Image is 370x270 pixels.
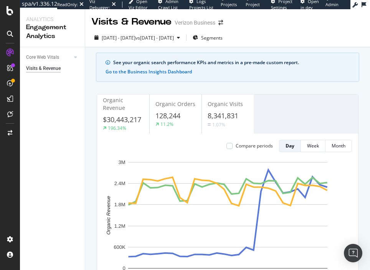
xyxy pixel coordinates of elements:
button: [DATE] - [DATE]vs[DATE] - [DATE] [91,31,183,44]
span: $30,443,217 [103,115,141,124]
div: 11.2% [160,121,173,128]
a: Visits & Revenue [26,65,79,73]
span: Project Page [246,2,260,13]
span: [DATE] - [DATE] [102,35,135,41]
text: 1.8M [114,202,126,207]
div: Month [332,142,345,149]
div: Compare periods [236,142,273,149]
div: arrow-right-arrow-left [218,20,223,25]
div: Day [286,142,294,149]
div: 1.07% [212,121,225,128]
div: Open Intercom Messenger [344,244,362,262]
button: Month [325,140,352,152]
div: Engagement Analytics [26,23,79,41]
div: info banner [96,53,359,82]
text: 1.2M [114,223,126,229]
div: 196.34% [108,125,126,131]
div: See your organic search performance KPIs and metrics in a pre-made custom report. [113,59,350,66]
div: Verizon Business [175,19,215,27]
span: Projects List [221,2,237,13]
text: Organic Revenue [106,195,111,234]
text: 600K [114,244,126,250]
img: Equal [208,123,211,126]
div: Visits & Revenue [26,65,61,73]
span: Organic Revenue [103,96,125,111]
span: Organic Visits [208,100,243,108]
a: Core Web Vitals [26,53,72,61]
span: Segments [201,35,223,41]
text: 2.4M [114,181,126,186]
div: Visits & Revenue [91,15,172,28]
button: Week [301,140,325,152]
div: Week [307,142,319,149]
div: Analytics [26,15,79,23]
button: Segments [190,31,226,44]
span: vs [DATE] - [DATE] [135,35,174,41]
span: 8,341,831 [208,111,238,120]
text: 3M [119,159,126,165]
button: Day [279,140,301,152]
button: Go to the Business Insights Dashboard [106,69,192,75]
span: Admin Page [325,2,339,13]
div: ReadOnly: [57,2,78,8]
span: Organic Orders [155,100,195,108]
div: Core Web Vitals [26,53,59,61]
span: 128,244 [155,111,180,120]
